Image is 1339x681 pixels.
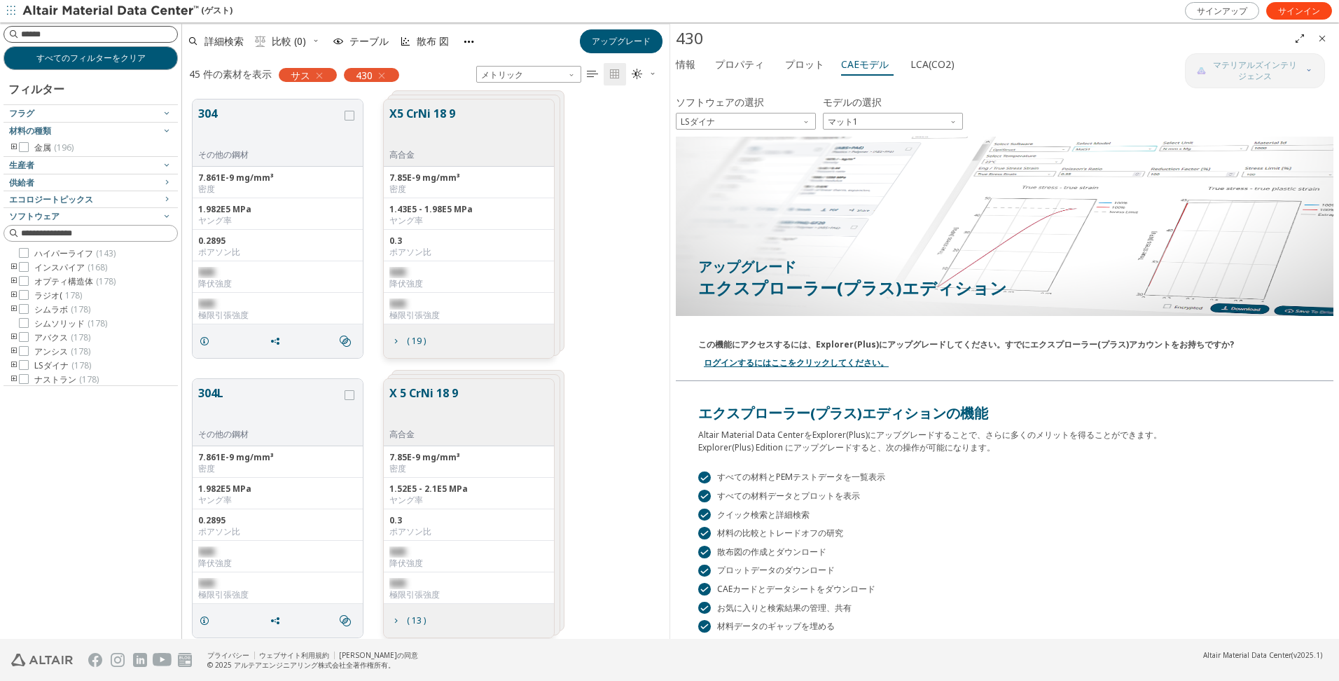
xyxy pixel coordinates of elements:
[255,36,266,47] i: 
[389,184,548,195] div: 密度
[1311,27,1333,50] button: Close
[389,204,548,215] div: 1.43E5 - 1.98E5 MPa
[88,317,107,329] span: (178)
[9,177,34,188] span: Provider
[198,385,342,429] button: 304L
[389,215,548,226] div: ヤング率
[34,374,99,385] span: ナストラン
[389,483,548,495] div: 1.52E5 - 2.1E5 MPa
[384,327,432,355] button: ( 19 )
[207,660,418,670] div: © 2025 アルテアエンジニアリング株式会社全著作権所有。
[182,89,669,639] div: grid
[389,546,406,558] span: 制限
[198,266,215,278] span: 制限
[1209,60,1301,82] span: マテリアルズインテリジェンス
[698,620,711,633] div: 
[785,57,824,71] font: プロット
[389,515,548,526] div: 0.3
[9,276,19,287] i: toogle group
[841,57,889,71] font: CAEモデル
[9,290,19,301] i: toogle group
[4,123,178,139] button: 材料の種類
[207,650,249,660] a: プライバシー
[698,277,1311,299] p: エクスプローラー(プラス)エディション
[717,584,875,595] font: CAEカードとデータシートをダウンロード
[4,208,178,225] button: ソフトウェア
[71,303,90,315] span: (178)
[349,36,389,46] span: テーブル
[910,57,955,71] font: LCA(CO2)
[198,149,342,160] div: その他の鋼材
[198,105,342,149] button: 304
[389,149,455,160] div: 高合金
[1203,650,1322,660] div: (v2025.1)
[4,70,71,104] div: フィルター
[9,125,51,137] span: Material Type
[1289,27,1311,50] button: Full Screen
[34,318,107,329] span: シムソリッド
[34,360,91,371] span: LSダイナ
[389,172,548,184] div: 7.85E-9 mg/mm³
[9,193,93,205] span: Ecological Topics
[198,452,357,463] div: 7.861E-9 mg/mm³
[193,607,222,635] button: Details
[823,113,963,130] span: マット1
[698,602,711,614] div: 
[79,373,99,385] span: (178)
[698,423,1311,454] div: Altair Material Data CenterをExplorer(Plus)にアップグレードすることで、さらに多くのメリットを得ることができます。 Explorer(Plus) Edit...
[9,374,19,385] i: toogle group
[4,46,178,70] button: すべてのフィルターをクリア
[717,472,885,483] font: すべての材料とPEMテストデータを一覧表示
[823,113,963,130] div: モデル
[1203,650,1291,660] span: Altair Material Data Center
[389,429,458,440] div: 高合金
[581,63,604,85] button: Table View
[580,29,662,53] button: アップグレード
[1185,53,1325,88] button: AI Copilotマテリアルズインテリジェンス
[717,546,826,558] font: 散布図の作成とダウンロード
[389,463,548,474] div: 密度
[1278,6,1320,17] span: サインイン
[198,515,357,526] div: 0.2895
[198,483,357,495] div: 1.982E5 MPa
[632,69,643,80] i: 
[389,247,548,258] div: ポアソン比
[389,385,458,429] button: X 5 CrNi 18 9
[198,589,357,600] div: 極限引張強度
[198,463,357,474] div: 密度
[389,558,548,569] div: 降伏強度
[34,248,116,259] span: ハイパーライフ
[698,472,711,484] div: 
[717,528,843,539] font: 材料の比較とトレードオフの研究
[717,603,852,614] font: お気に入りと検索結果の管理、共有
[54,142,74,153] span: (196)
[476,66,581,83] div: Unit System
[698,583,711,596] div: 
[71,331,90,343] span: (178)
[592,36,651,47] span: アップグレード
[389,589,548,600] div: 極限引張強度
[34,142,74,153] span: 金属
[4,157,178,174] button: 生産者
[676,92,764,113] label: ソフトウェアの選択
[407,617,426,625] span: ( 13 )
[1266,2,1332,20] a: サインイン
[698,404,1311,423] div: エクスプローラー(プラス)エディションの機能
[189,67,272,81] div: 45 件の素材を表示
[9,304,19,315] i: toogle group
[34,332,90,343] span: アバクス
[1197,65,1206,76] img: AI Copilot
[333,327,363,355] button: Similar search
[201,4,233,18] font: (ゲスト)
[272,36,306,46] span: 比較 (0)
[389,105,455,149] button: X5 CrNi 18 9
[71,359,91,371] span: (178)
[698,509,711,521] div: 
[198,429,342,440] div: その他の鋼材
[389,577,406,589] span: 制限
[717,490,860,502] font: すべての材料データとプロットを表示
[389,278,548,289] div: 降伏強度
[823,92,882,113] label: モデルの選択
[9,332,19,343] i: toogle group
[389,526,548,537] div: ポアソン比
